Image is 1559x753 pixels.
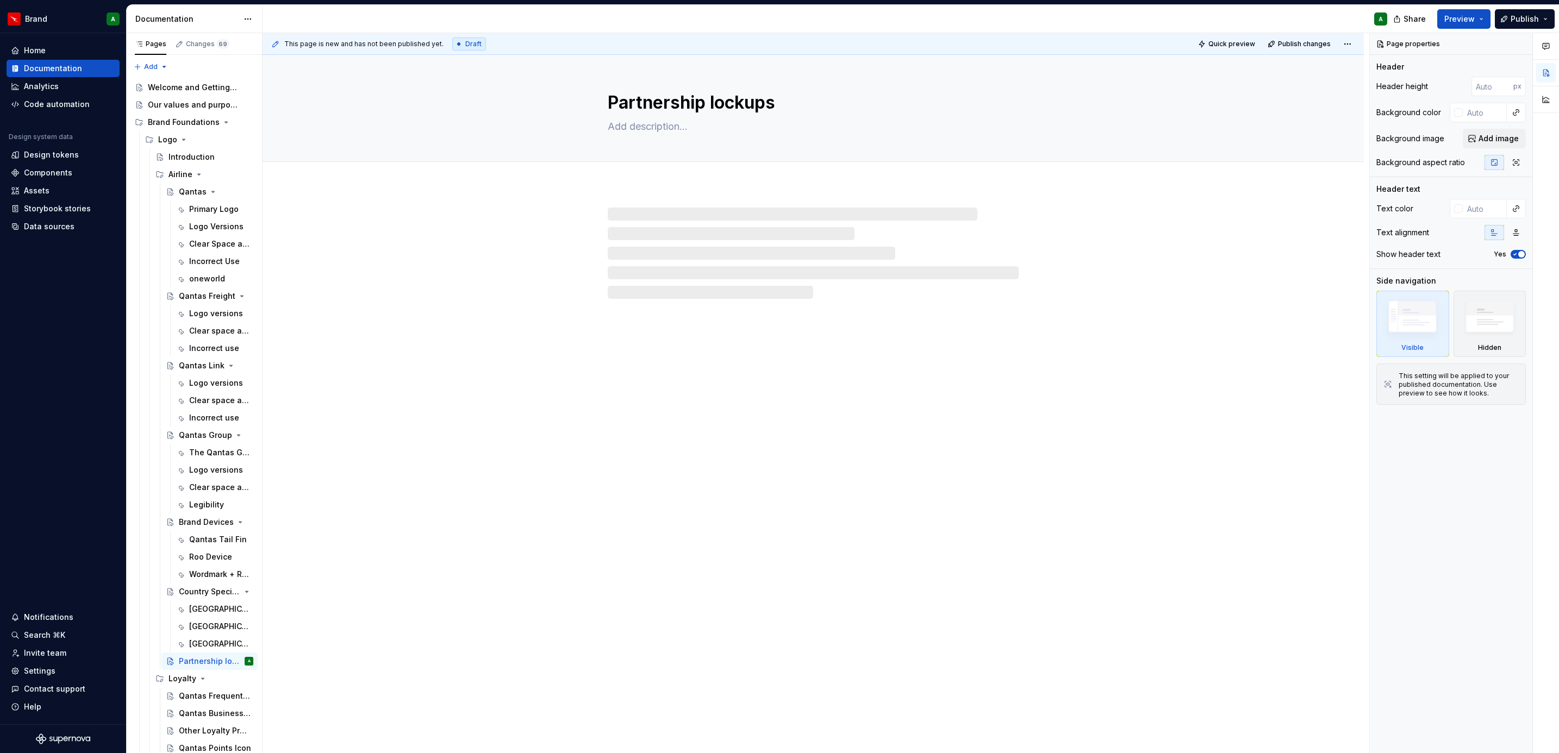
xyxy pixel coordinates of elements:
button: Notifications [7,608,120,626]
div: Changes [186,40,229,48]
a: Supernova Logo [36,733,90,744]
a: Qantas Business Rewards [161,705,258,722]
a: oneworld [172,270,258,287]
span: Quick preview [1208,40,1255,48]
div: Legibility [189,499,224,510]
div: Roo Device [189,551,232,562]
div: Other Loyalty Products [179,725,251,736]
a: Qantas Freight [161,287,258,305]
div: Clear space and minimum size [189,395,251,406]
div: Qantas [179,186,207,197]
div: Text color [1376,203,1413,214]
div: Invite team [24,648,66,658]
div: Logo versions [189,308,243,319]
div: [GEOGRAPHIC_DATA] [189,604,251,614]
div: Assets [24,185,49,196]
a: Introduction [151,148,258,166]
div: A [1379,15,1383,23]
button: Add image [1463,129,1526,148]
div: Logo versions [189,378,243,388]
img: 6b187050-a3ed-48aa-8485-808e17fcee26.png [8,12,21,26]
a: Our values and purpose [130,96,258,114]
span: Publish [1511,14,1539,24]
a: Data sources [7,218,120,235]
a: Country Specific Logos [161,583,258,600]
div: Welcome and Getting Started [148,82,238,93]
div: Hidden [1478,343,1501,352]
a: Brand Devices [161,513,258,531]
span: Preview [1444,14,1475,24]
div: Logo versions [189,465,243,475]
a: Storybook stories [7,200,120,217]
div: Logo [141,131,258,148]
a: Logo versions [172,305,258,322]
span: Add image [1479,133,1519,144]
a: Legibility [172,496,258,513]
a: Logo versions [172,374,258,392]
button: Help [7,698,120,716]
a: [GEOGRAPHIC_DATA] [172,635,258,652]
span: Draft [465,40,482,48]
div: Loyalty [169,673,196,684]
div: A [248,656,251,667]
div: Data sources [24,221,74,232]
a: Qantas [161,183,258,200]
div: Qantas Freight [179,291,235,302]
a: Partnership lockupsA [161,652,258,670]
button: Share [1388,9,1433,29]
span: This page is new and has not been published yet. [284,40,444,48]
a: Qantas Frequent Flyer logo [161,687,258,705]
a: Logo versions [172,461,258,479]
div: Airline [151,166,258,183]
div: This setting will be applied to your published documentation. Use preview to see how it looks. [1399,372,1519,398]
div: Clear space and minimum size [189,482,251,493]
div: Help [24,701,41,712]
button: Contact support [7,680,120,698]
div: Documentation [24,63,82,74]
button: BrandA [2,7,124,30]
label: Yes [1494,250,1506,259]
div: [GEOGRAPHIC_DATA] [189,638,251,649]
div: Show header text [1376,249,1440,260]
div: Our values and purpose [148,99,238,110]
div: Header height [1376,81,1428,92]
div: Brand [25,14,47,24]
div: [GEOGRAPHIC_DATA] [189,621,251,632]
div: Country Specific Logos [179,586,240,597]
a: Roo Device [172,548,258,566]
div: Background image [1376,133,1444,144]
textarea: Partnership lockups [606,90,1017,116]
span: 69 [217,40,229,48]
div: Hidden [1454,291,1526,357]
div: oneworld [189,273,225,284]
a: Code automation [7,96,120,113]
span: Publish changes [1278,40,1331,48]
div: Settings [24,666,55,676]
a: [GEOGRAPHIC_DATA] [172,600,258,618]
button: Preview [1437,9,1491,29]
a: Incorrect use [172,340,258,357]
div: Header [1376,61,1404,72]
div: Brand Foundations [130,114,258,131]
a: Documentation [7,60,120,77]
a: Wordmark + Roo [172,566,258,583]
div: Code automation [24,99,90,110]
span: Add [144,62,158,71]
a: Clear space and minimum size [172,392,258,409]
div: Home [24,45,46,56]
a: Home [7,42,120,59]
div: Design system data [9,133,73,141]
div: A [111,15,115,23]
input: Auto [1463,103,1507,122]
div: Notifications [24,612,73,623]
button: Quick preview [1195,36,1260,52]
button: Search ⌘K [7,626,120,644]
div: Contact support [24,683,85,694]
a: Qantas Link [161,357,258,374]
div: Visible [1401,343,1424,352]
a: Assets [7,182,120,199]
div: Documentation [135,14,238,24]
div: Storybook stories [24,203,91,214]
a: Analytics [7,78,120,95]
a: Clear space and minimum size [172,479,258,496]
